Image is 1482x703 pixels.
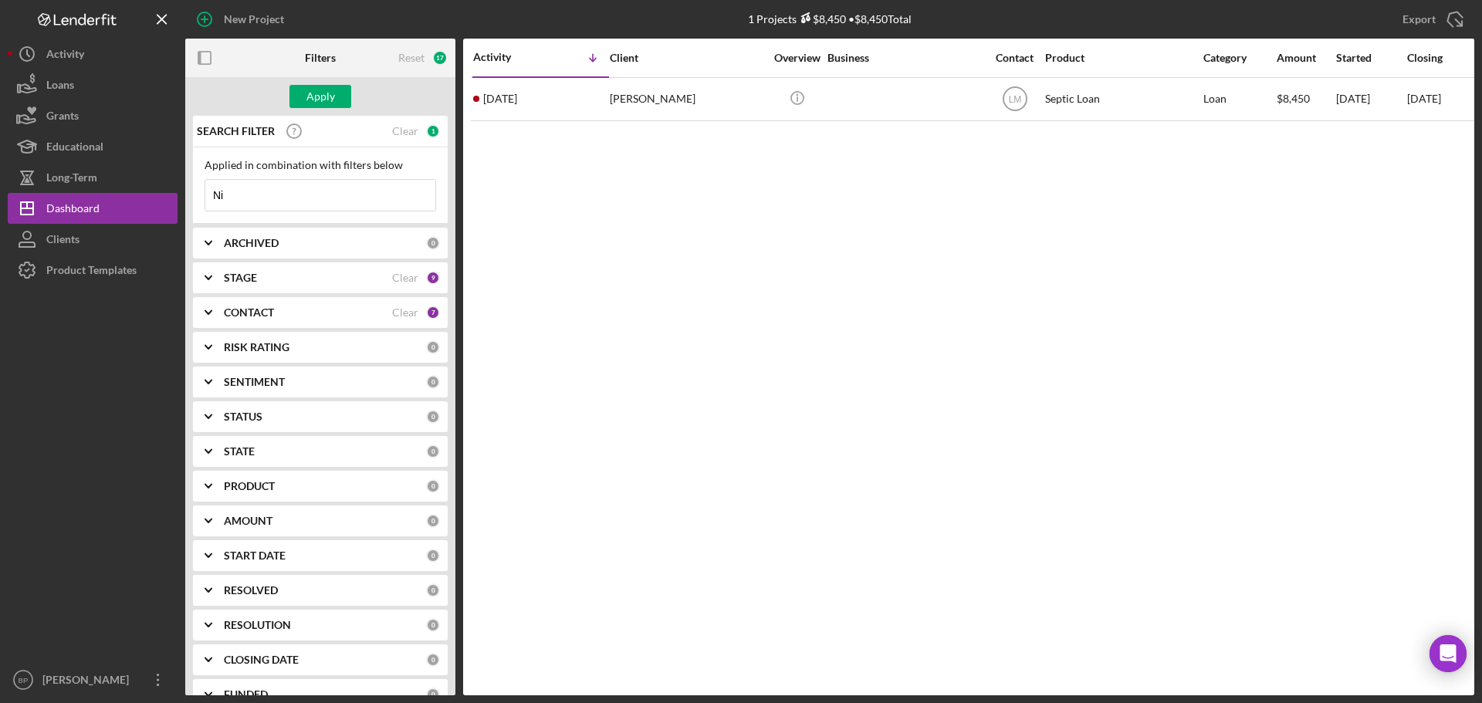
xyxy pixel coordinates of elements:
[426,479,440,493] div: 0
[426,375,440,389] div: 0
[46,162,97,197] div: Long-Term
[205,159,436,171] div: Applied in combination with filters below
[1045,52,1199,64] div: Product
[8,100,178,131] button: Grants
[306,85,335,108] div: Apply
[224,654,299,666] b: CLOSING DATE
[46,255,137,289] div: Product Templates
[224,272,257,284] b: STAGE
[224,688,268,701] b: FUNDED
[426,340,440,354] div: 0
[473,51,541,63] div: Activity
[1203,52,1275,64] div: Category
[46,69,74,104] div: Loans
[426,306,440,319] div: 7
[8,131,178,162] button: Educational
[426,236,440,250] div: 0
[426,618,440,632] div: 0
[224,584,278,597] b: RESOLVED
[46,100,79,135] div: Grants
[392,125,418,137] div: Clear
[8,224,178,255] button: Clients
[432,50,448,66] div: 17
[46,39,84,73] div: Activity
[46,224,80,259] div: Clients
[19,676,29,684] text: BP
[426,410,440,424] div: 0
[185,4,299,35] button: New Project
[426,653,440,667] div: 0
[426,549,440,563] div: 0
[1387,4,1474,35] button: Export
[748,12,912,25] div: 1 Projects • $8,450 Total
[8,255,178,286] button: Product Templates
[46,193,100,228] div: Dashboard
[398,52,425,64] div: Reset
[8,39,178,69] button: Activity
[224,445,255,458] b: STATE
[197,125,275,137] b: SEARCH FILTER
[426,688,440,701] div: 0
[224,341,289,353] b: RISK RATING
[39,664,139,699] div: [PERSON_NAME]
[224,480,275,492] b: PRODUCT
[1336,52,1406,64] div: Started
[426,124,440,138] div: 1
[224,4,284,35] div: New Project
[610,79,764,120] div: [PERSON_NAME]
[224,306,274,319] b: CONTACT
[827,52,982,64] div: Business
[224,515,272,527] b: AMOUNT
[8,69,178,100] button: Loans
[46,131,103,166] div: Educational
[797,12,846,25] div: $8,450
[224,376,285,388] b: SENTIMENT
[1336,79,1406,120] div: [DATE]
[224,411,262,423] b: STATUS
[610,52,764,64] div: Client
[1203,79,1275,120] div: Loan
[224,549,286,562] b: START DATE
[392,272,418,284] div: Clear
[1277,79,1335,120] div: $8,450
[426,271,440,285] div: 9
[1402,4,1436,35] div: Export
[1407,92,1441,105] time: [DATE]
[426,444,440,458] div: 0
[224,619,291,631] b: RESOLUTION
[1008,94,1021,105] text: LM
[483,93,517,105] time: 2025-10-02 15:33
[1277,52,1335,64] div: Amount
[8,162,178,193] button: Long-Term
[289,85,351,108] button: Apply
[392,306,418,319] div: Clear
[768,52,826,64] div: Overview
[1430,635,1467,672] div: Open Intercom Messenger
[986,52,1044,64] div: Contact
[1045,79,1199,120] div: Septic Loan
[8,193,178,224] button: Dashboard
[8,664,178,695] button: BP[PERSON_NAME]
[224,237,279,249] b: ARCHIVED
[426,583,440,597] div: 0
[305,52,336,64] b: Filters
[426,514,440,528] div: 0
